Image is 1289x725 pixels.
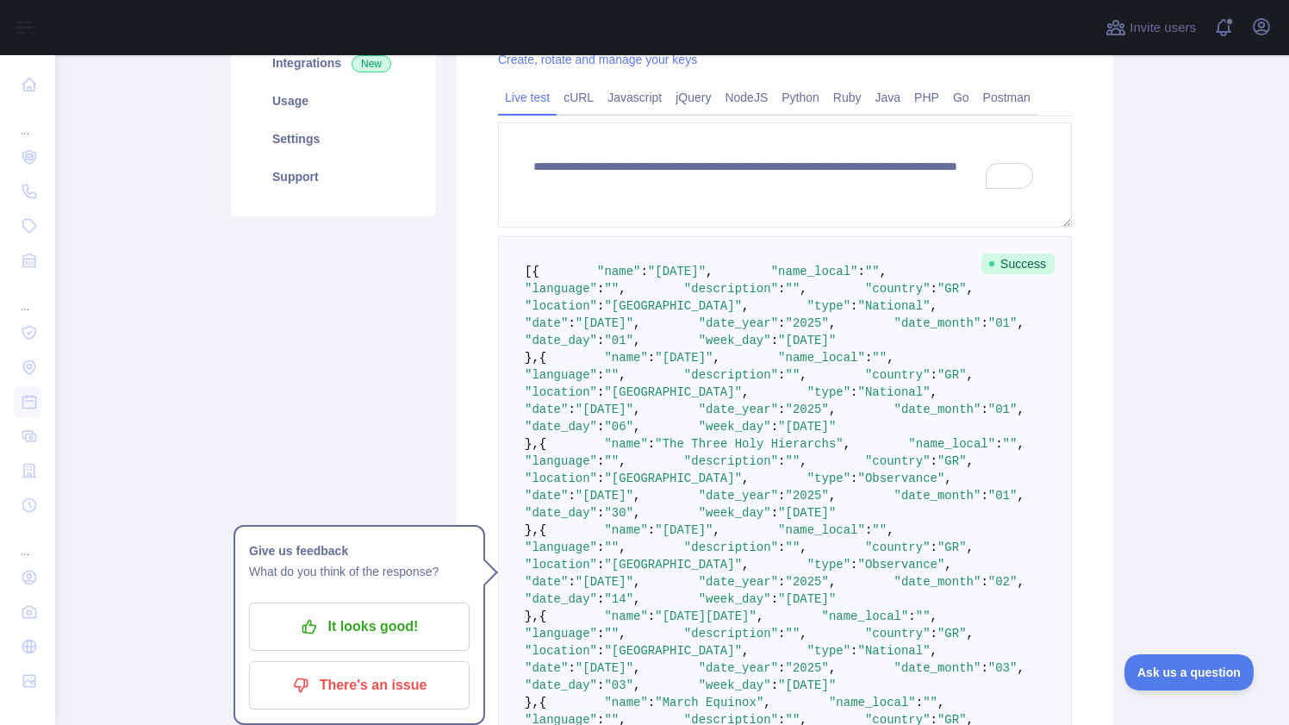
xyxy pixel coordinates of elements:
[778,403,785,416] span: :
[858,558,945,572] span: "Observance"
[525,678,597,692] span: "date_day"
[648,265,706,278] span: "[DATE]"
[850,299,857,313] span: :
[923,696,937,709] span: ""
[872,523,887,537] span: ""
[988,316,1018,330] span: "01"
[778,420,836,434] span: "[DATE]"
[826,84,869,111] a: Ruby
[249,561,470,582] p: What do you think of the response?
[655,351,713,365] span: "[DATE]"
[597,506,604,520] span: :
[525,299,597,313] span: "location"
[908,437,995,451] span: "name_local"
[684,627,778,641] span: "description"
[568,575,575,589] span: :
[648,609,655,623] span: :
[633,575,640,589] span: ,
[778,489,785,503] span: :
[937,368,967,382] span: "GR"
[807,644,850,658] span: "type"
[539,696,546,709] span: {
[931,644,937,658] span: ,
[597,385,604,399] span: :
[576,661,633,675] span: "[DATE]"
[988,661,1018,675] span: "03"
[800,627,806,641] span: ,
[865,368,931,382] span: "country"
[604,334,633,347] span: "01"
[1017,316,1024,330] span: ,
[946,84,976,111] a: Go
[894,316,981,330] span: "date_month"
[604,558,742,572] span: "[GEOGRAPHIC_DATA]"
[604,523,647,537] span: "name"
[604,696,647,709] span: "name"
[655,523,713,537] span: "[DATE]"
[633,678,640,692] span: ,
[829,661,836,675] span: ,
[894,489,981,503] span: "date_month"
[807,558,850,572] span: "type"
[822,609,909,623] span: "name_local"
[850,644,857,658] span: :
[713,351,719,365] span: ,
[699,489,778,503] span: "date_year"
[967,368,974,382] span: ,
[931,282,937,296] span: :
[1017,489,1024,503] span: ,
[576,575,633,589] span: "[DATE]"
[887,523,894,537] span: ,
[648,351,655,365] span: :
[778,454,785,468] span: :
[699,506,771,520] span: "week_day"
[786,661,829,675] span: "2025"
[684,454,778,468] span: "description"
[931,454,937,468] span: :
[778,678,836,692] span: "[DATE]"
[1017,437,1024,451] span: ,
[771,265,858,278] span: "name_local"
[249,541,470,561] h1: Give us feedback
[525,489,568,503] span: "date"
[785,454,800,468] span: ""
[829,316,836,330] span: ,
[604,299,742,313] span: "[GEOGRAPHIC_DATA]"
[858,265,865,278] span: :
[771,420,778,434] span: :
[604,609,647,623] span: "name"
[568,316,575,330] span: :
[699,316,778,330] span: "date_year"
[931,385,937,399] span: ,
[850,558,857,572] span: :
[14,103,41,138] div: ...
[655,609,757,623] span: "[DATE][DATE]"
[601,84,669,111] a: Javascript
[829,489,836,503] span: ,
[568,403,575,416] span: :
[525,661,568,675] span: "date"
[597,282,604,296] span: :
[850,385,857,399] span: :
[1124,654,1255,691] iframe: Toggle Customer Support
[771,592,778,606] span: :
[869,84,908,111] a: Java
[525,644,597,658] span: "location"
[858,472,945,485] span: "Observance"
[633,403,640,416] span: ,
[525,282,597,296] span: "language"
[684,541,778,554] span: "description"
[771,506,778,520] span: :
[713,523,719,537] span: ,
[778,351,865,365] span: "name_local"
[525,592,597,606] span: "date_day"
[778,316,785,330] span: :
[525,334,597,347] span: "date_day"
[1130,18,1196,38] span: Invite users
[525,541,597,554] span: "language"
[684,368,778,382] span: "description"
[597,368,604,382] span: :
[597,299,604,313] span: :
[880,265,887,278] span: ,
[597,541,604,554] span: :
